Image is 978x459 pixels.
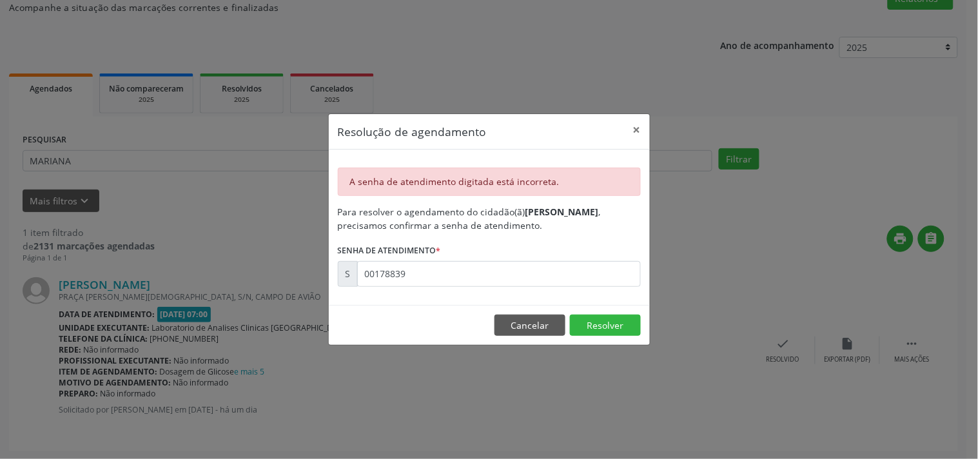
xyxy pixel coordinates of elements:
[525,206,599,218] b: [PERSON_NAME]
[494,315,565,337] button: Cancelar
[338,241,441,261] label: Senha de atendimento
[338,261,358,287] div: S
[338,168,641,196] div: A senha de atendimento digitada está incorreta.
[338,123,487,140] h5: Resolução de agendamento
[570,315,641,337] button: Resolver
[338,205,641,232] div: Para resolver o agendamento do cidadão(ã) , precisamos confirmar a senha de atendimento.
[624,114,650,146] button: Close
